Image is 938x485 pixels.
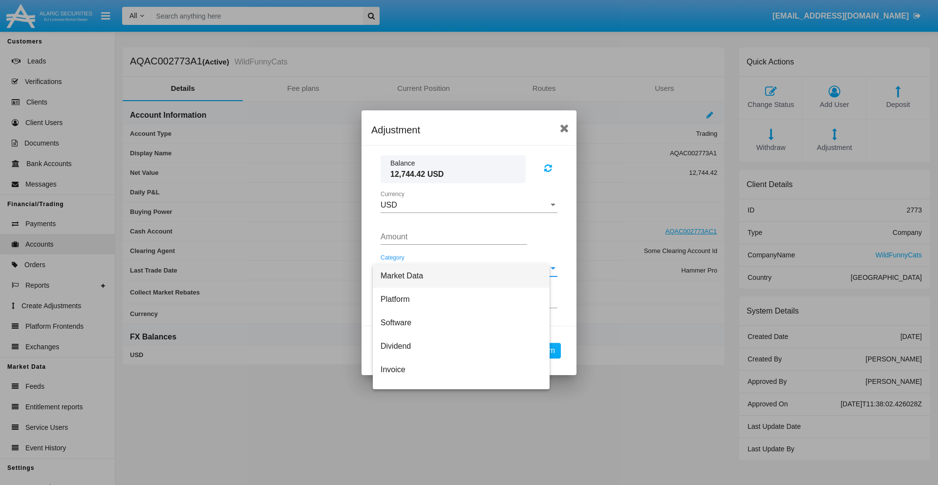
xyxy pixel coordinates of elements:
[381,335,542,358] span: Dividend
[381,311,542,335] span: Software
[381,264,542,288] span: Market Data
[381,358,542,381] span: Invoice
[381,381,542,405] span: Miscellaneous
[381,288,542,311] span: Platform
